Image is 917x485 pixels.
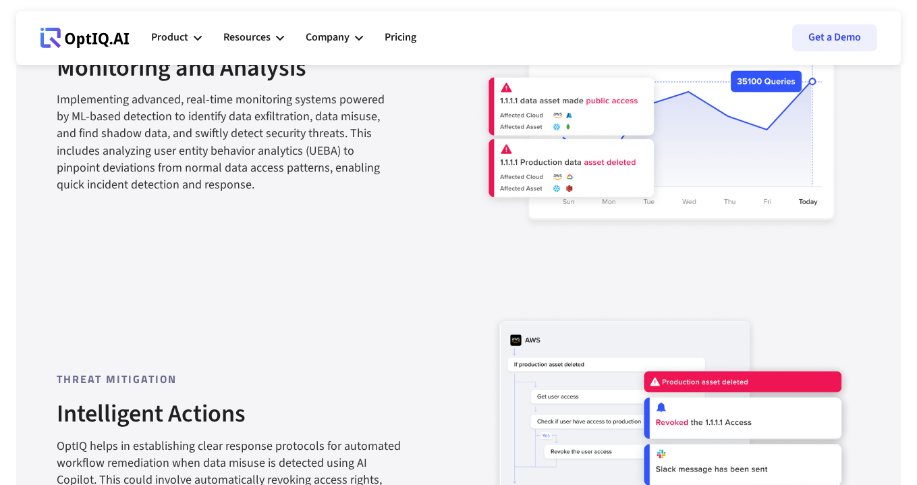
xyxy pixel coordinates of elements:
[57,91,388,193] div: Implementing advanced, real-time monitoring systems powered by ML-based detection to identify dat...
[40,47,41,48] div: Webflow Homepage
[57,51,306,85] strong: Monitoring and Analysis
[385,18,416,58] a: Pricing
[151,18,202,58] div: Product
[40,18,130,58] a: Webflow Homepage
[792,24,877,51] a: Get a Demo
[306,18,363,58] div: Company
[306,28,350,47] div: Company
[151,28,188,47] div: Product
[223,28,271,47] div: Resources
[57,371,177,387] strong: Threat Mitigation
[223,18,284,58] div: Resources
[57,397,246,431] strong: Intelligent Actions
